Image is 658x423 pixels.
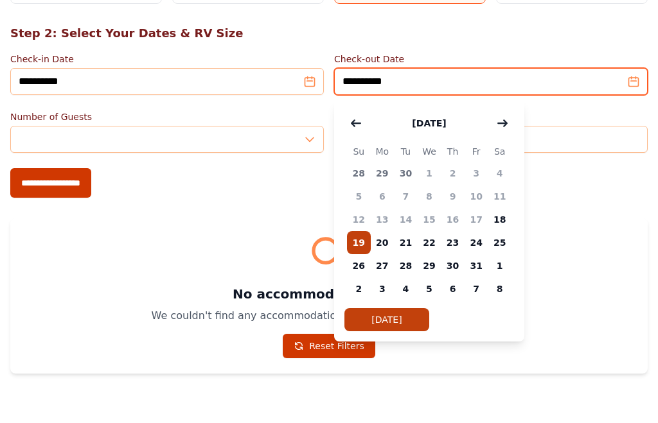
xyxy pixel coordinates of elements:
[347,208,371,231] span: 12
[394,231,418,254] span: 21
[418,231,441,254] span: 22
[371,277,395,300] span: 3
[441,185,465,208] span: 9
[441,144,465,159] span: Th
[418,254,441,277] span: 29
[283,334,375,358] a: Reset Filters
[394,208,418,231] span: 14
[465,144,488,159] span: Fr
[465,208,488,231] span: 17
[488,254,511,277] span: 1
[394,185,418,208] span: 7
[488,162,511,185] span: 4
[418,208,441,231] span: 15
[347,231,371,254] span: 19
[441,277,465,300] span: 6
[465,185,488,208] span: 10
[441,208,465,231] span: 16
[441,231,465,254] span: 23
[371,144,395,159] span: Mo
[488,144,511,159] span: Sa
[418,144,441,159] span: We
[488,208,511,231] span: 18
[465,231,488,254] span: 24
[488,277,511,300] span: 8
[418,185,441,208] span: 8
[10,110,324,123] label: Number of Guests
[334,53,648,65] label: Check-out Date
[465,277,488,300] span: 7
[465,162,488,185] span: 3
[347,185,371,208] span: 5
[26,308,632,324] p: We couldn't find any accommodations matching your search criteria.
[394,254,418,277] span: 28
[347,162,371,185] span: 28
[347,144,371,159] span: Su
[371,208,395,231] span: 13
[394,144,418,159] span: Tu
[441,162,465,185] span: 2
[26,285,632,303] h3: No accommodations found
[347,254,371,277] span: 26
[371,162,395,185] span: 29
[488,185,511,208] span: 11
[371,254,395,277] span: 27
[418,277,441,300] span: 5
[344,308,429,331] button: [DATE]
[10,53,324,65] label: Check-in Date
[394,277,418,300] span: 4
[465,254,488,277] span: 31
[399,110,459,136] button: [DATE]
[394,162,418,185] span: 30
[371,231,395,254] span: 20
[488,231,511,254] span: 25
[441,254,465,277] span: 30
[10,24,648,42] h2: Step 2: Select Your Dates & RV Size
[418,162,441,185] span: 1
[371,185,395,208] span: 6
[347,277,371,300] span: 2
